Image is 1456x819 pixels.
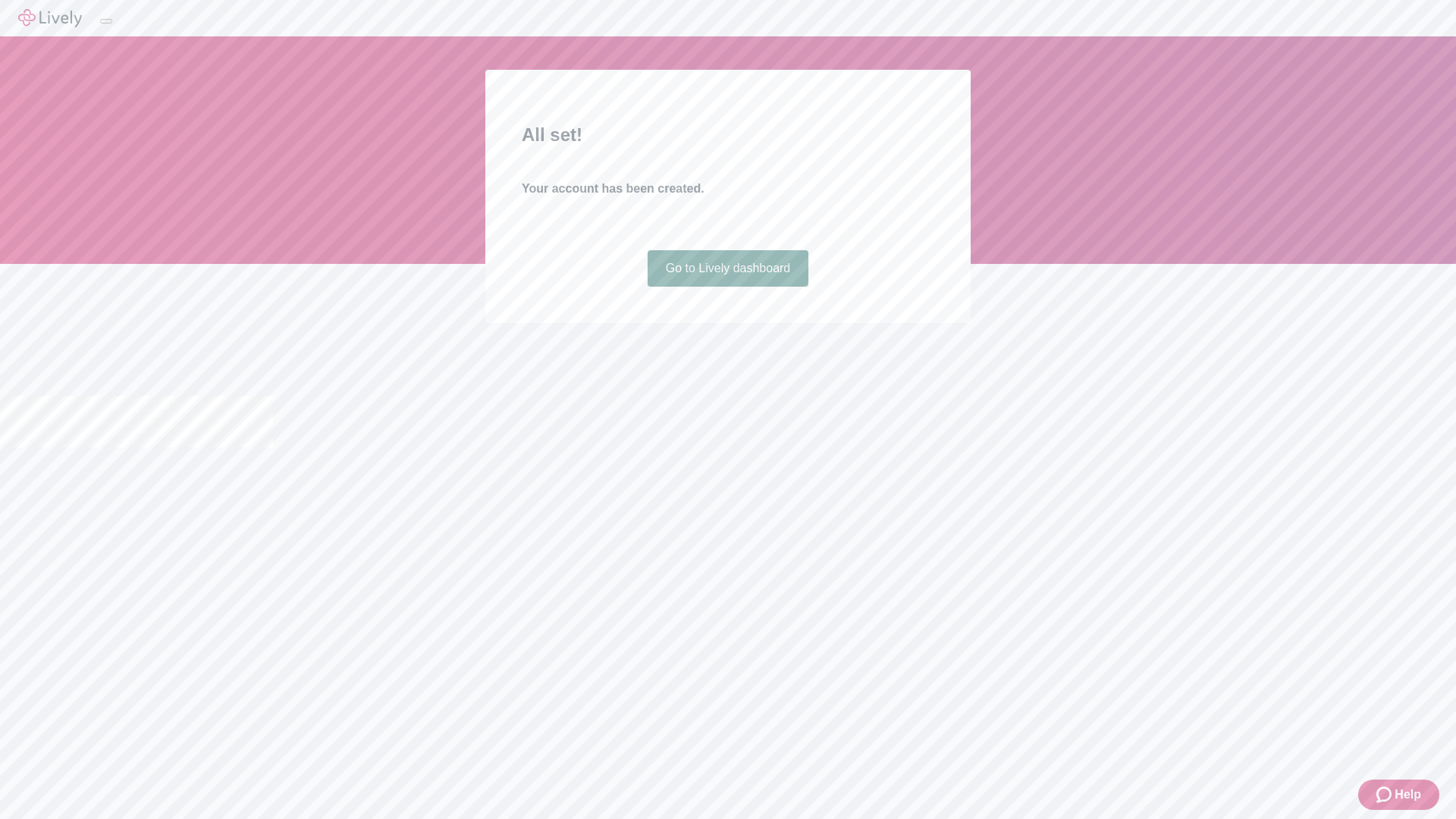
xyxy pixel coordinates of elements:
[522,121,934,149] h2: All set!
[522,180,934,198] h4: Your account has been created.
[100,19,112,24] button: Log out
[1395,786,1421,804] span: Help
[648,250,809,287] a: Go to Lively dashboard
[18,9,82,27] img: Lively
[1376,786,1395,804] svg: Zendesk support icon
[1358,780,1439,810] button: Zendesk support iconHelp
